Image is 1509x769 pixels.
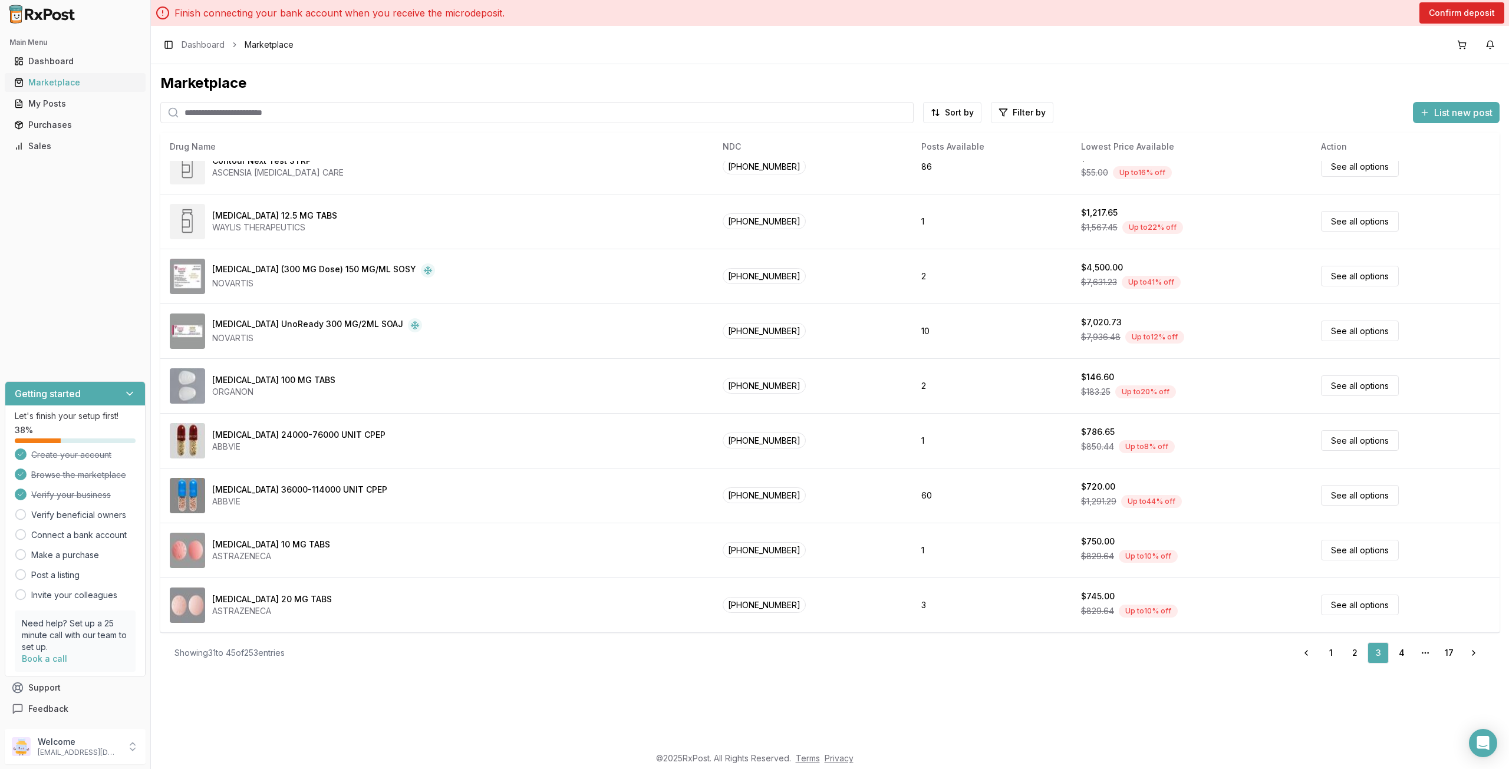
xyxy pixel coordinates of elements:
[1081,590,1115,602] div: $745.00
[1321,321,1399,341] a: See all options
[1115,385,1176,398] div: Up to 20 % off
[182,39,225,51] a: Dashboard
[22,654,67,664] a: Book a call
[723,159,806,174] span: [PHONE_NUMBER]
[31,469,126,481] span: Browse the marketplace
[212,332,422,344] div: NOVARTIS
[912,303,1072,358] td: 10
[945,107,974,118] span: Sort by
[5,137,146,156] button: Sales
[1081,316,1122,328] div: $7,020.73
[31,529,127,541] a: Connect a bank account
[1113,166,1172,179] div: Up to 16 % off
[1321,540,1399,560] a: See all options
[1419,2,1504,24] button: Confirm deposit
[912,249,1072,303] td: 2
[1321,211,1399,232] a: See all options
[170,588,205,623] img: Crestor 20 MG TABS
[170,259,205,294] img: Cosentyx (300 MG Dose) 150 MG/ML SOSY
[1469,729,1497,757] div: Open Intercom Messenger
[160,133,713,161] th: Drug Name
[9,114,141,136] a: Purchases
[170,149,205,184] img: Contour Next Test STRP
[174,6,505,20] p: Finish connecting your bank account when you receive the microdeposit.
[5,94,146,113] button: My Posts
[14,140,136,152] div: Sales
[1119,550,1178,563] div: Up to 10 % off
[38,736,120,748] p: Welcome
[1072,133,1312,161] th: Lowest Price Available
[1121,495,1182,508] div: Up to 44 % off
[5,698,146,720] button: Feedback
[723,433,806,448] span: [PHONE_NUMBER]
[31,549,99,561] a: Make a purchase
[1321,485,1399,506] a: See all options
[182,39,294,51] nav: breadcrumb
[212,539,330,550] div: [MEDICAL_DATA] 10 MG TABS
[723,542,806,558] span: [PHONE_NUMBER]
[912,358,1072,413] td: 2
[713,133,912,161] th: NDC
[1081,386,1111,398] span: $183.25
[28,703,68,715] span: Feedback
[212,222,337,233] div: WAYLIS THERAPEUTICS
[15,387,81,401] h3: Getting started
[1081,276,1117,288] span: $7,631.23
[212,441,386,453] div: ABBVIE
[9,38,141,47] h2: Main Menu
[9,51,141,72] a: Dashboard
[5,73,146,92] button: Marketplace
[170,204,205,239] img: Coreg 12.5 MG TABS
[1122,221,1183,234] div: Up to 22 % off
[1434,105,1492,120] span: List new post
[31,569,80,581] a: Post a listing
[912,468,1072,523] td: 60
[723,323,806,339] span: [PHONE_NUMBER]
[14,119,136,131] div: Purchases
[912,194,1072,249] td: 1
[1321,156,1399,177] a: See all options
[1368,642,1389,664] a: 3
[723,268,806,284] span: [PHONE_NUMBER]
[212,484,387,496] div: [MEDICAL_DATA] 36000-114000 UNIT CPEP
[212,429,386,441] div: [MEDICAL_DATA] 24000-76000 UNIT CPEP
[723,378,806,394] span: [PHONE_NUMBER]
[5,115,146,134] button: Purchases
[160,74,1500,93] div: Marketplace
[245,39,294,51] span: Marketplace
[1320,642,1342,664] a: 1
[1119,440,1175,453] div: Up to 8 % off
[212,278,435,289] div: NOVARTIS
[15,410,136,422] p: Let's finish your setup first!
[1119,605,1178,618] div: Up to 10 % off
[170,478,205,513] img: Creon 36000-114000 UNIT CPEP
[1013,107,1046,118] span: Filter by
[9,93,141,114] a: My Posts
[212,550,330,562] div: ASTRAZENECA
[1081,222,1118,233] span: $1,567.45
[923,102,981,123] button: Sort by
[1321,430,1399,451] a: See all options
[212,386,335,398] div: ORGANON
[796,753,820,763] a: Terms
[14,77,136,88] div: Marketplace
[212,605,332,617] div: ASTRAZENECA
[5,5,80,24] img: RxPost Logo
[9,72,141,93] a: Marketplace
[212,210,337,222] div: [MEDICAL_DATA] 12.5 MG TABS
[1081,167,1108,179] span: $55.00
[212,263,416,278] div: [MEDICAL_DATA] (300 MG Dose) 150 MG/ML SOSY
[1312,133,1500,161] th: Action
[1462,642,1485,664] a: Go to next page
[1438,642,1459,664] a: 17
[1321,375,1399,396] a: See all options
[170,423,205,458] img: Creon 24000-76000 UNIT CPEP
[1081,481,1115,493] div: $720.00
[170,533,205,568] img: Crestor 10 MG TABS
[1294,642,1485,664] nav: pagination
[1081,262,1123,273] div: $4,500.00
[1081,207,1118,219] div: $1,217.65
[1081,371,1114,383] div: $146.60
[1081,441,1114,453] span: $850.44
